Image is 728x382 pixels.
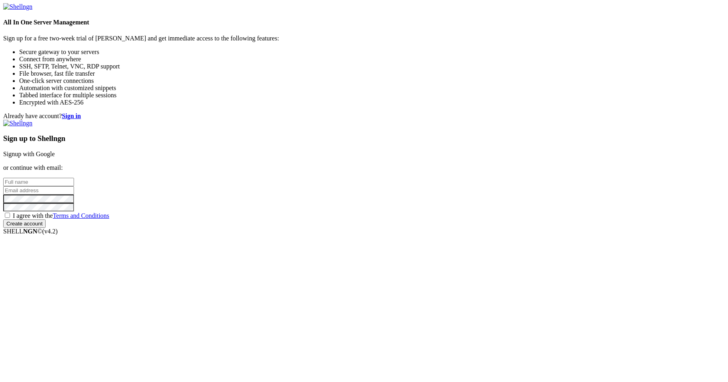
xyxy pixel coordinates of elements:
h4: All In One Server Management [3,19,725,26]
li: File browser, fast file transfer [19,70,725,77]
input: Full name [3,178,74,186]
a: Signup with Google [3,151,55,157]
li: Automation with customized snippets [19,84,725,92]
li: SSH, SFTP, Telnet, VNC, RDP support [19,63,725,70]
span: SHELL © [3,228,58,235]
h3: Sign up to Shellngn [3,134,725,143]
span: I agree with the [13,212,109,219]
a: Terms and Conditions [53,212,109,219]
li: Connect from anywhere [19,56,725,63]
input: Email address [3,186,74,195]
span: 4.2.0 [42,228,58,235]
li: One-click server connections [19,77,725,84]
input: I agree with theTerms and Conditions [5,213,10,218]
img: Shellngn [3,3,32,10]
li: Encrypted with AES-256 [19,99,725,106]
p: Sign up for a free two-week trial of [PERSON_NAME] and get immediate access to the following feat... [3,35,725,42]
p: or continue with email: [3,164,725,171]
li: Secure gateway to your servers [19,48,725,56]
li: Tabbed interface for multiple sessions [19,92,725,99]
img: Shellngn [3,120,32,127]
b: NGN [23,228,38,235]
input: Create account [3,219,46,228]
a: Sign in [62,113,81,119]
div: Already have account? [3,113,725,120]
